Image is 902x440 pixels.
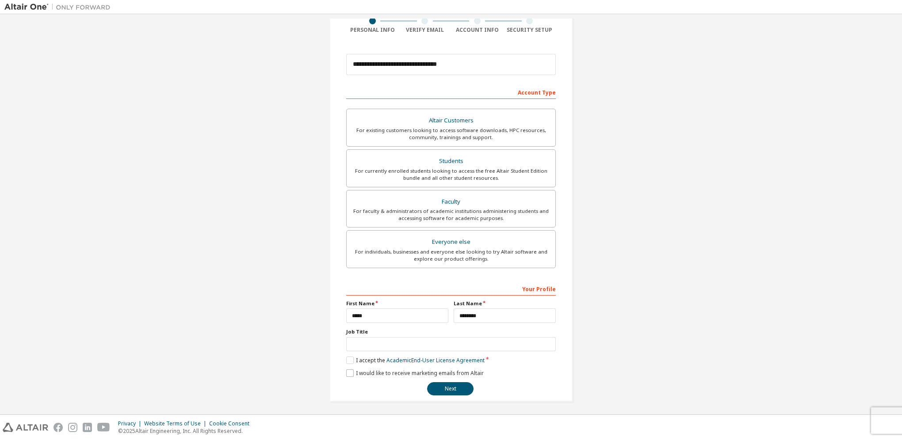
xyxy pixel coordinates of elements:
[144,420,209,427] div: Website Terms of Use
[352,208,550,222] div: For faculty & administrators of academic institutions administering students and accessing softwa...
[4,3,115,11] img: Altair One
[346,300,448,307] label: First Name
[346,85,556,99] div: Account Type
[97,423,110,432] img: youtube.svg
[352,196,550,208] div: Faculty
[346,281,556,296] div: Your Profile
[454,300,556,307] label: Last Name
[352,236,550,248] div: Everyone else
[399,27,451,34] div: Verify Email
[118,427,255,435] p: © 2025 Altair Engineering, Inc. All Rights Reserved.
[451,27,504,34] div: Account Info
[352,167,550,182] div: For currently enrolled students looking to access the free Altair Student Edition bundle and all ...
[118,420,144,427] div: Privacy
[352,114,550,127] div: Altair Customers
[346,27,399,34] div: Personal Info
[54,423,63,432] img: facebook.svg
[352,127,550,141] div: For existing customers looking to access software downloads, HPC resources, community, trainings ...
[346,357,485,364] label: I accept the
[352,155,550,167] div: Students
[209,420,255,427] div: Cookie Consent
[352,248,550,262] div: For individuals, businesses and everyone else looking to try Altair software and explore our prod...
[504,27,556,34] div: Security Setup
[83,423,92,432] img: linkedin.svg
[346,328,556,335] label: Job Title
[386,357,485,364] a: Academic End-User License Agreement
[427,382,474,395] button: Next
[3,423,48,432] img: altair_logo.svg
[68,423,77,432] img: instagram.svg
[346,369,484,377] label: I would like to receive marketing emails from Altair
